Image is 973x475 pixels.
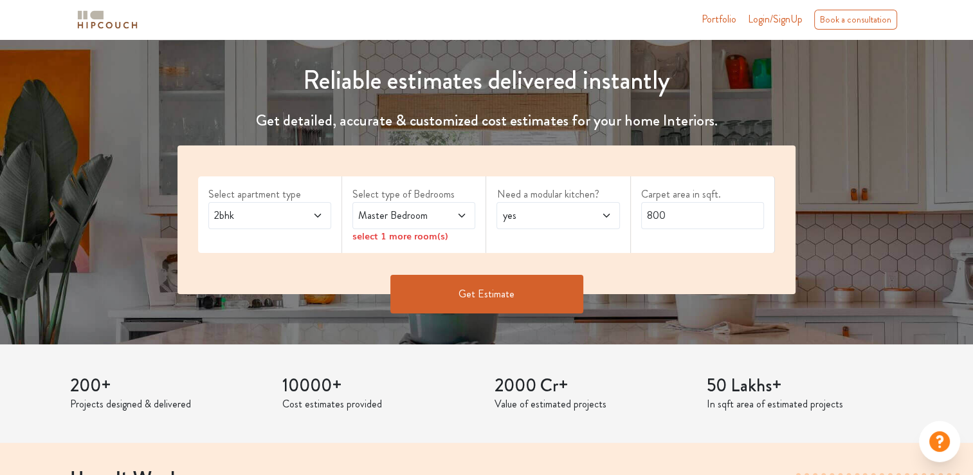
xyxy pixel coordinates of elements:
[707,396,904,412] p: In sqft area of estimated projects
[748,12,803,26] span: Login/SignUp
[70,396,267,412] p: Projects designed & delivered
[208,187,331,202] label: Select apartment type
[70,375,267,397] h3: 200+
[814,10,897,30] div: Book a consultation
[352,187,475,202] label: Select type of Bedrooms
[495,396,691,412] p: Value of estimated projects
[282,375,479,397] h3: 10000+
[641,202,764,229] input: Enter area sqft
[170,111,803,130] h4: Get detailed, accurate & customized cost estimates for your home Interiors.
[707,375,904,397] h3: 50 Lakhs+
[390,275,583,313] button: Get Estimate
[75,8,140,31] img: logo-horizontal.svg
[356,208,439,223] span: Master Bedroom
[496,187,619,202] label: Need a modular kitchen?
[212,208,295,223] span: 2bhk
[702,12,736,27] a: Portfolio
[75,5,140,34] span: logo-horizontal.svg
[352,229,475,243] div: select 1 more room(s)
[641,187,764,202] label: Carpet area in sqft.
[495,375,691,397] h3: 2000 Cr+
[282,396,479,412] p: Cost estimates provided
[170,65,803,96] h1: Reliable estimates delivered instantly
[500,208,583,223] span: yes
